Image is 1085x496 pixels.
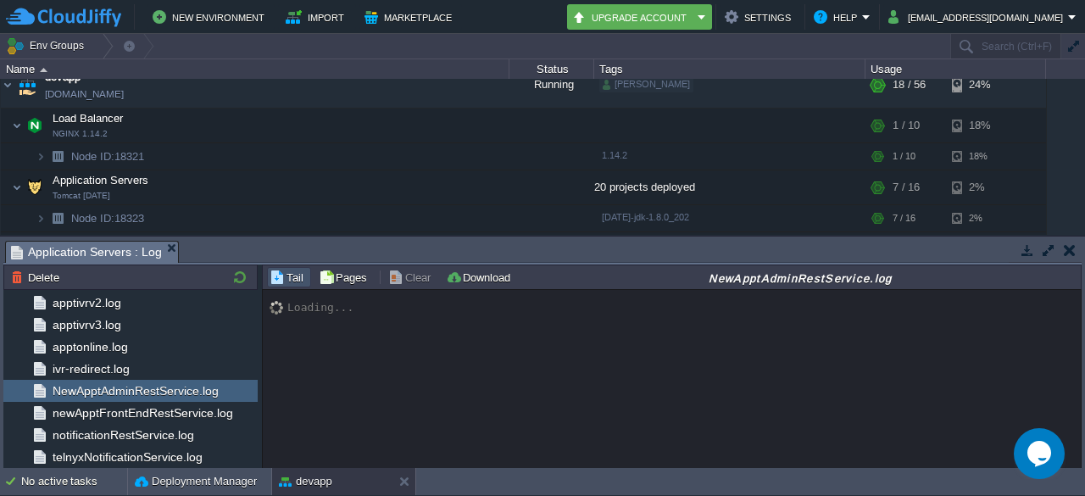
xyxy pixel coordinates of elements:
span: Application Servers : Log [11,242,162,263]
button: Pages [319,270,372,285]
div: 18% [952,143,1007,170]
div: 20 projects deployed [594,170,865,204]
button: Import [286,7,349,27]
a: Node ID:18323 [70,211,147,226]
button: Delete [11,270,64,285]
a: telnyxNotificationService.log [49,449,205,465]
button: Help [814,7,862,27]
button: Deployment Manager [135,473,257,490]
div: Running [509,62,594,108]
a: Load BalancerNGINX 1.14.2 [51,112,125,125]
span: Application Servers [51,173,151,187]
a: apptonline.log [49,339,131,354]
span: Node ID: [71,150,114,163]
span: [DATE]-jdk-1.8.0_202 [602,212,689,222]
a: Application ServersTomcat [DATE] [51,174,151,187]
button: Tail [270,270,309,285]
button: [EMAIL_ADDRESS][DOMAIN_NAME] [888,7,1068,27]
div: Loading... [287,301,353,314]
div: 24% [952,62,1007,108]
span: Node ID: [71,212,114,225]
img: AMDAwAAAACH5BAEAAAAALAAAAAABAAEAAAICRAEAOw== [36,232,46,259]
a: apptivrv3.log [49,317,124,332]
iframe: chat widget [1014,428,1068,479]
button: Settings [725,7,796,27]
div: 1 / 10 [893,143,915,170]
button: Clear [388,270,436,285]
a: [DOMAIN_NAME] [45,86,124,103]
span: NGINX 1.14.2 [53,129,108,139]
img: AMDAwAAAACH5BAEAAAAALAAAAAABAAEAAAICRAEAOw== [270,301,287,315]
div: [PERSON_NAME] [599,77,693,92]
button: Upgrade Account [572,7,693,27]
a: newApptFrontEndRestService.log [49,405,236,421]
div: 18 / 56 [893,62,926,108]
div: 7 / 16 [893,205,915,231]
img: AMDAwAAAACH5BAEAAAAALAAAAAABAAEAAAICRAEAOw== [46,143,70,170]
span: Tomcat [DATE] [53,191,110,201]
span: 1.14.2 [602,150,627,160]
img: AMDAwAAAACH5BAEAAAAALAAAAAABAAEAAAICRAEAOw== [12,170,22,204]
img: AMDAwAAAACH5BAEAAAAALAAAAAABAAEAAAICRAEAOw== [23,170,47,204]
a: Node ID:18321 [70,149,147,164]
span: 18321 [70,149,147,164]
div: Usage [866,59,1045,79]
div: 18% [952,109,1007,142]
div: No active tasks [21,468,127,495]
button: Download [446,270,515,285]
button: Env Groups [6,34,90,58]
img: AMDAwAAAACH5BAEAAAAALAAAAAABAAEAAAICRAEAOw== [23,109,47,142]
img: AMDAwAAAACH5BAEAAAAALAAAAAABAAEAAAICRAEAOw== [36,205,46,231]
span: 18323 [70,211,147,226]
div: 1 / 10 [893,109,920,142]
img: CloudJiffy [6,7,121,28]
div: Name [2,59,509,79]
a: ivr-redirect.log [49,361,132,376]
img: AMDAwAAAACH5BAEAAAAALAAAAAABAAEAAAICRAEAOw== [40,68,47,72]
img: AMDAwAAAACH5BAEAAAAALAAAAAABAAEAAAICRAEAOw== [46,205,70,231]
button: New Environment [153,7,270,27]
div: 7 / 16 [893,170,920,204]
img: AMDAwAAAACH5BAEAAAAALAAAAAABAAEAAAICRAEAOw== [12,109,22,142]
a: apptivrv2.log [49,295,124,310]
div: 2% [952,170,1007,204]
div: NewApptAdminRestService.log [522,270,1079,285]
a: notificationRestService.log [49,427,197,443]
span: Load Balancer [51,111,125,125]
a: NewApptAdminRestService.log [49,383,221,398]
img: AMDAwAAAACH5BAEAAAAALAAAAAABAAEAAAICRAEAOw== [15,62,39,108]
div: Status [510,59,593,79]
button: Marketplace [364,7,457,27]
img: AMDAwAAAACH5BAEAAAAALAAAAAABAAEAAAICRAEAOw== [36,143,46,170]
div: Tags [595,59,865,79]
div: 2% [952,205,1007,231]
button: devapp [279,473,332,490]
img: AMDAwAAAACH5BAEAAAAALAAAAAABAAEAAAICRAEAOw== [46,232,70,259]
img: AMDAwAAAACH5BAEAAAAALAAAAAABAAEAAAICRAEAOw== [1,62,14,108]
